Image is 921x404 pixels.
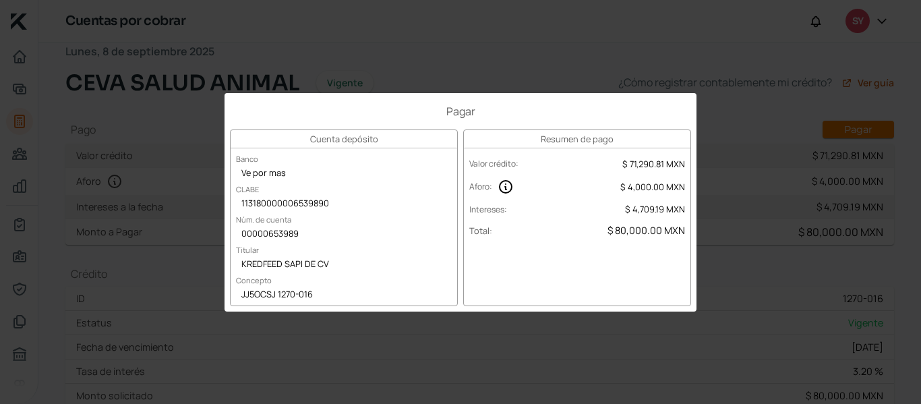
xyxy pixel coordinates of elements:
[469,181,492,192] label: Aforo :
[625,203,685,215] span: $ 4,709.19 MXN
[231,148,264,169] label: Banco
[231,270,277,291] label: Concepto
[231,164,457,184] div: Ve por mas
[469,204,507,215] label: Intereses :
[231,255,457,275] div: KREDFEED SAPI DE CV
[231,179,264,200] label: CLABE
[231,130,457,148] h3: Cuenta depósito
[622,158,685,170] span: $ 71,290.81 MXN
[231,209,297,230] label: Núm. de cuenta
[620,181,685,193] span: $ 4,000.00 MXN
[464,130,690,148] h3: Resumen de pago
[230,104,691,119] h1: Pagar
[607,224,685,237] span: $ 80,000.00 MXN
[231,239,264,260] label: Titular
[231,225,457,245] div: 00000653989
[469,158,518,169] label: Valor crédito :
[469,225,492,237] label: Total :
[231,285,457,306] div: JJ5OCSJ 1270-016
[231,194,457,214] div: 113180000006539890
